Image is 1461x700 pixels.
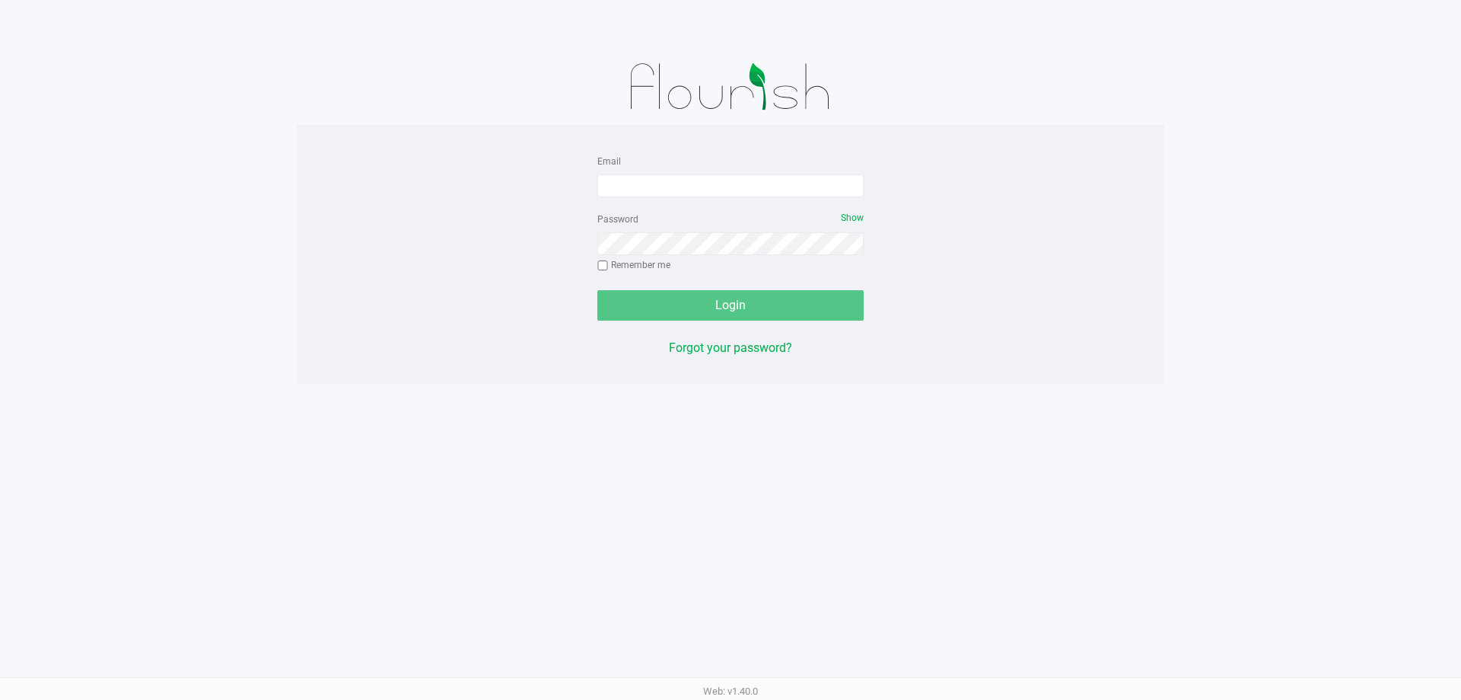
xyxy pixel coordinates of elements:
label: Email [597,155,621,168]
button: Forgot your password? [669,339,792,357]
input: Remember me [597,261,608,271]
span: Web: v1.40.0 [703,686,758,697]
label: Remember me [597,258,670,272]
span: Show [841,213,864,223]
label: Password [597,213,638,226]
